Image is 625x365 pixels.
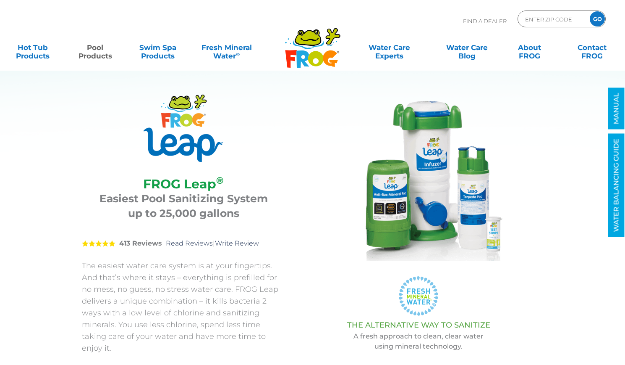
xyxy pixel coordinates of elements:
[119,239,162,247] strong: 413 Reviews
[590,11,605,26] input: GO
[505,39,554,56] a: AboutFROG
[306,321,531,329] h3: THE ALTERNATIVE WAY TO SANITIZE
[82,260,285,354] p: The easiest water care system is at your fingertips. And that’s where it stays – everything is pr...
[306,331,531,352] p: A fresh approach to clean, clear water using mineral technology.
[443,39,492,56] a: Water CareBlog
[608,134,625,237] a: WATER BALANCING GUIDE
[92,177,275,191] h2: FROG Leap
[216,175,224,186] sup: ®
[82,227,285,260] div: |
[608,88,625,130] a: MANUAL
[463,11,507,32] p: Find A Dealer
[196,39,257,56] a: Fresh MineralWater∞
[71,39,120,56] a: PoolProducts
[92,191,275,221] h3: Easiest Pool Sanitizing System up to 25,000 gallons
[144,95,223,162] img: Product Logo
[82,240,115,247] span: 5
[236,51,240,57] sup: ∞
[133,39,182,56] a: Swim SpaProducts
[166,239,213,247] a: Read Reviews
[350,39,429,56] a: Water CareExperts
[568,39,617,56] a: ContactFROG
[280,17,345,68] img: Frog Products Logo
[215,239,259,247] a: Write Review
[8,39,57,56] a: Hot TubProducts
